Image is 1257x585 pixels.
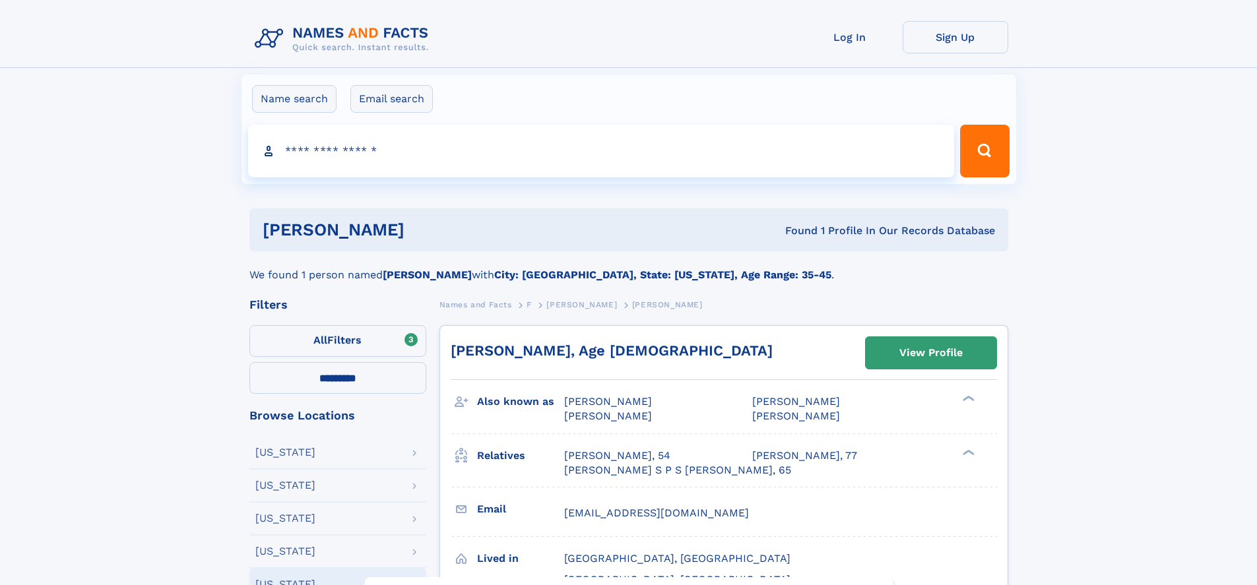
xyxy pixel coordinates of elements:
span: [EMAIL_ADDRESS][DOMAIN_NAME] [564,507,749,519]
a: Names and Facts [439,296,512,313]
div: ❯ [959,394,975,403]
div: Found 1 Profile In Our Records Database [595,224,995,238]
div: [US_STATE] [255,546,315,557]
h1: [PERSON_NAME] [263,222,595,238]
label: Name search [252,85,337,113]
a: [PERSON_NAME] S P S [PERSON_NAME], 65 [564,463,791,477]
div: [US_STATE] [255,480,315,491]
a: Sign Up [903,21,1008,53]
label: Email search [350,85,433,113]
h3: Lived in [477,547,564,570]
div: Filters [249,299,426,311]
h3: Also known as [477,390,564,413]
h3: Relatives [477,445,564,467]
span: [PERSON_NAME] [632,300,703,309]
a: [PERSON_NAME], 54 [564,448,670,463]
a: [PERSON_NAME], Age [DEMOGRAPHIC_DATA] [451,342,773,359]
button: Search Button [960,125,1009,177]
div: Browse Locations [249,410,426,421]
a: [PERSON_NAME], 77 [752,448,857,463]
input: search input [248,125,955,177]
a: F [527,296,532,313]
span: [PERSON_NAME] [752,395,840,408]
img: Logo Names and Facts [249,21,439,57]
a: [PERSON_NAME] [546,296,617,313]
a: View Profile [866,337,996,369]
div: [US_STATE] [255,513,315,524]
span: F [527,300,532,309]
span: [GEOGRAPHIC_DATA], [GEOGRAPHIC_DATA] [564,552,790,565]
span: [PERSON_NAME] [752,410,840,422]
h3: Email [477,498,564,520]
span: [PERSON_NAME] [564,395,652,408]
div: [US_STATE] [255,447,315,458]
span: [PERSON_NAME] [546,300,617,309]
div: ❯ [959,448,975,456]
label: Filters [249,325,426,357]
b: City: [GEOGRAPHIC_DATA], State: [US_STATE], Age Range: 35-45 [494,268,831,281]
div: We found 1 person named with . [249,251,1008,283]
a: Log In [797,21,903,53]
b: [PERSON_NAME] [383,268,472,281]
div: View Profile [899,338,963,368]
span: [PERSON_NAME] [564,410,652,422]
span: All [313,334,327,346]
